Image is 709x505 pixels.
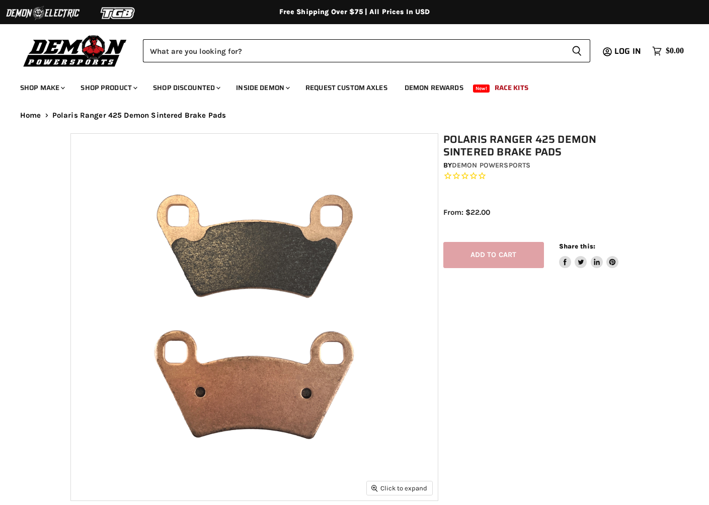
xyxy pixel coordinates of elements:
[298,77,395,98] a: Request Custom Axles
[614,45,641,57] span: Log in
[52,111,226,120] span: Polaris Ranger 425 Demon Sintered Brake Pads
[666,46,684,56] span: $0.00
[5,4,81,23] img: Demon Electric Logo 2
[443,160,644,171] div: by
[145,77,226,98] a: Shop Discounted
[81,4,156,23] img: TGB Logo 2
[20,33,130,68] img: Demon Powersports
[559,242,595,250] span: Share this:
[452,161,530,170] a: Demon Powersports
[143,39,564,62] input: Search
[371,484,427,492] span: Click to expand
[443,133,644,158] h1: Polaris Ranger 425 Demon Sintered Brake Pads
[647,44,689,58] a: $0.00
[71,134,438,500] img: Polaris Ranger 425 Demon Sintered Brake Pads
[20,111,41,120] a: Home
[443,171,644,182] span: Rated 0.0 out of 5 stars 0 reviews
[473,85,490,93] span: New!
[487,77,536,98] a: Race Kits
[13,73,681,98] ul: Main menu
[13,77,71,98] a: Shop Make
[564,39,590,62] button: Search
[443,208,490,217] span: From: $22.00
[610,47,647,56] a: Log in
[228,77,296,98] a: Inside Demon
[143,39,590,62] form: Product
[367,481,432,495] button: Click to expand
[73,77,143,98] a: Shop Product
[397,77,471,98] a: Demon Rewards
[559,242,619,269] aside: Share this:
